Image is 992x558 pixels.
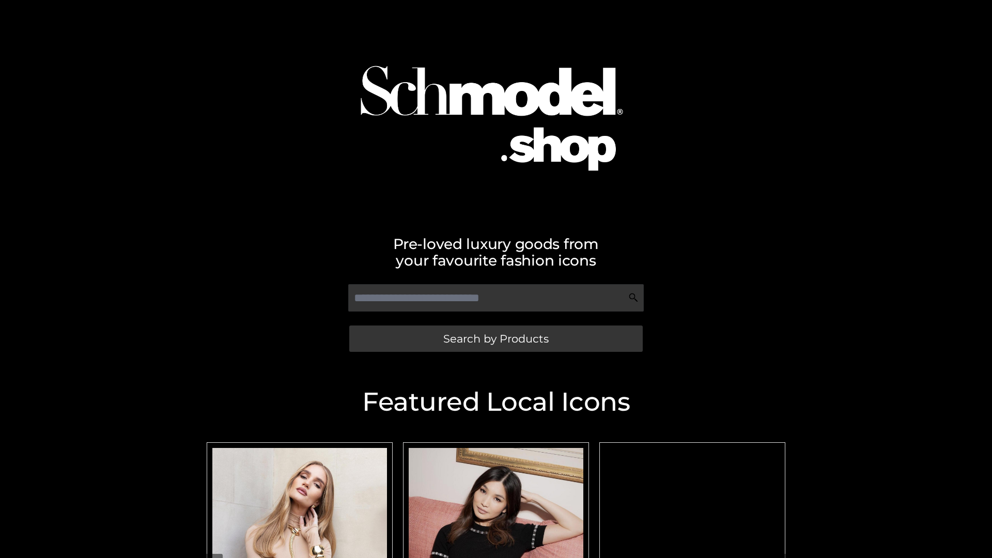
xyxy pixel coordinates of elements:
[443,333,549,344] span: Search by Products
[628,292,639,303] img: Search Icon
[202,389,791,415] h2: Featured Local Icons​
[202,236,791,269] h2: Pre-loved luxury goods from your favourite fashion icons
[349,326,643,352] a: Search by Products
